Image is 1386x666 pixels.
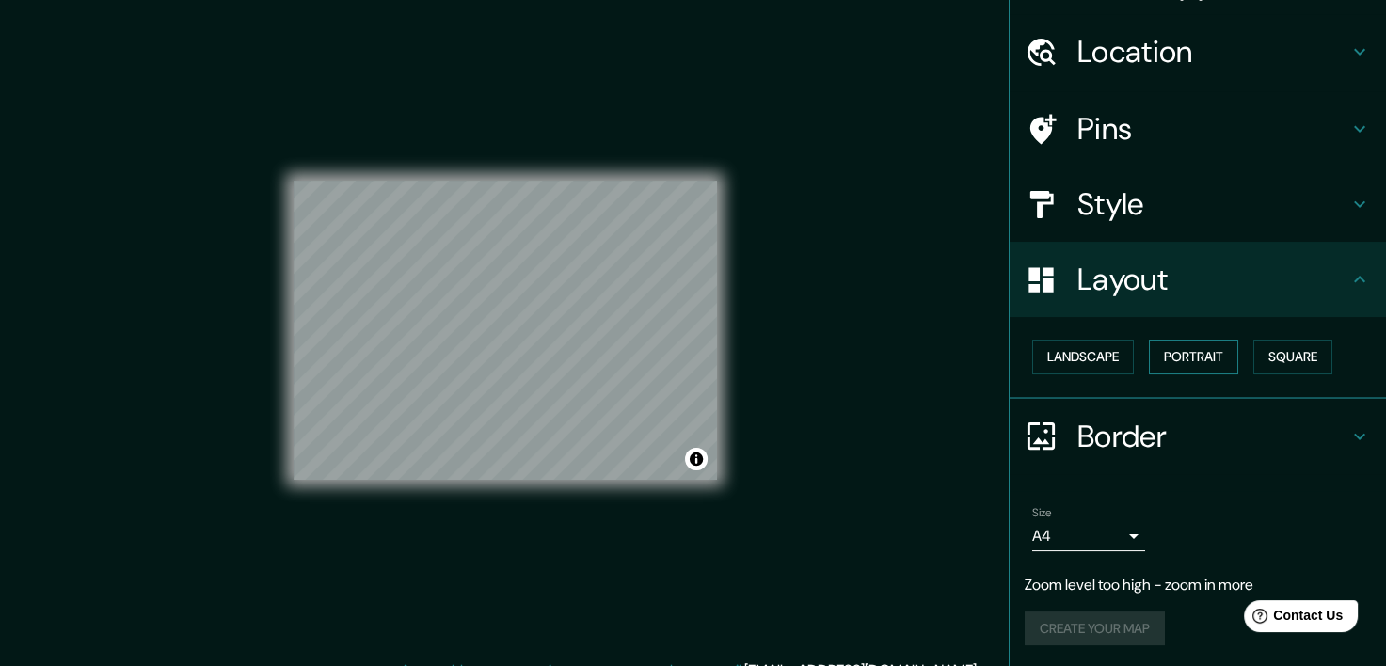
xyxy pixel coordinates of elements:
[1077,261,1348,298] h4: Layout
[294,181,717,480] canvas: Map
[1010,242,1386,317] div: Layout
[1025,574,1371,596] p: Zoom level too high - zoom in more
[1077,185,1348,223] h4: Style
[1219,593,1365,645] iframe: Help widget launcher
[1253,340,1332,374] button: Square
[1010,399,1386,474] div: Border
[685,448,708,470] button: Toggle attribution
[1010,166,1386,242] div: Style
[1077,33,1348,71] h4: Location
[1032,504,1052,520] label: Size
[1077,418,1348,455] h4: Border
[1032,521,1145,551] div: A4
[1149,340,1238,374] button: Portrait
[1077,110,1348,148] h4: Pins
[1032,340,1134,374] button: Landscape
[1010,14,1386,89] div: Location
[1010,91,1386,166] div: Pins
